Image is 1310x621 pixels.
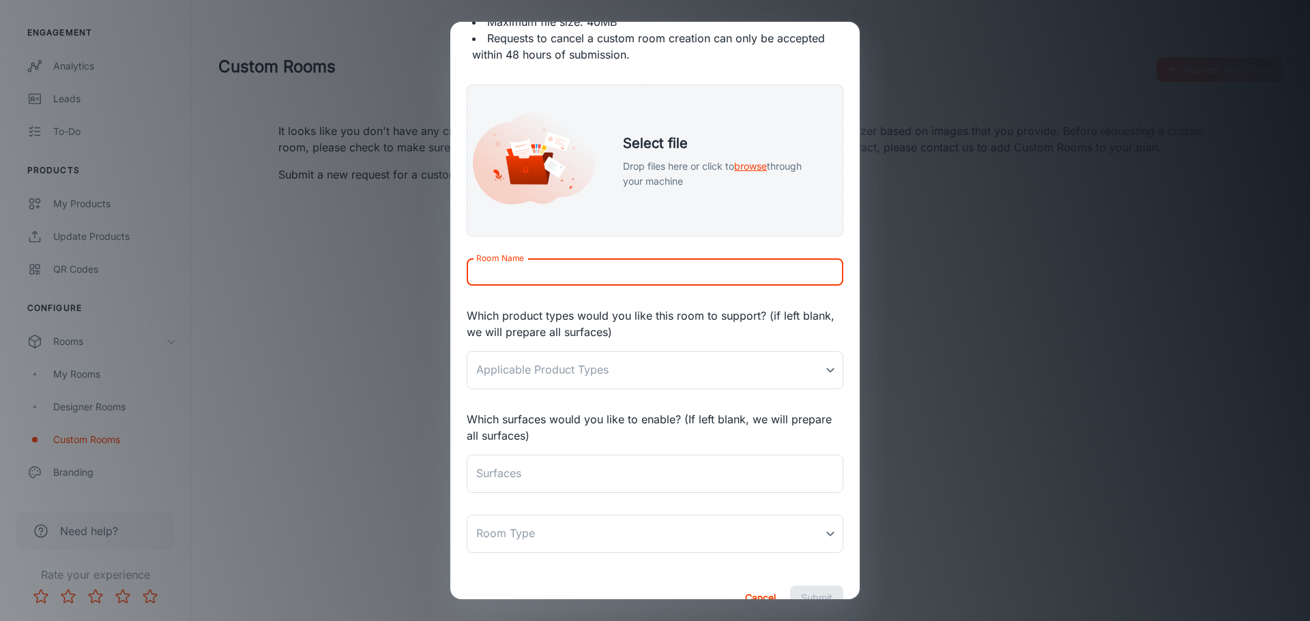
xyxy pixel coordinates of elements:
[467,307,843,340] p: Which product types would you like this room to support? (if left blank, we will prepare all surf...
[623,133,821,153] h5: Select file
[467,411,843,444] p: Which surfaces would you like to enable? (If left blank, we will prepare all surfaces)
[623,159,821,189] p: Drop files here or click to through your machine
[476,252,524,264] label: Room Name
[472,14,838,30] li: Maximum file size: 40MB
[738,586,782,610] button: Cancel
[472,30,838,63] li: Requests to cancel a custom room creation can only be accepted within 48 hours of submission.
[734,160,767,172] span: browse
[467,85,843,237] div: Select fileDrop files here or click tobrowsethrough your machine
